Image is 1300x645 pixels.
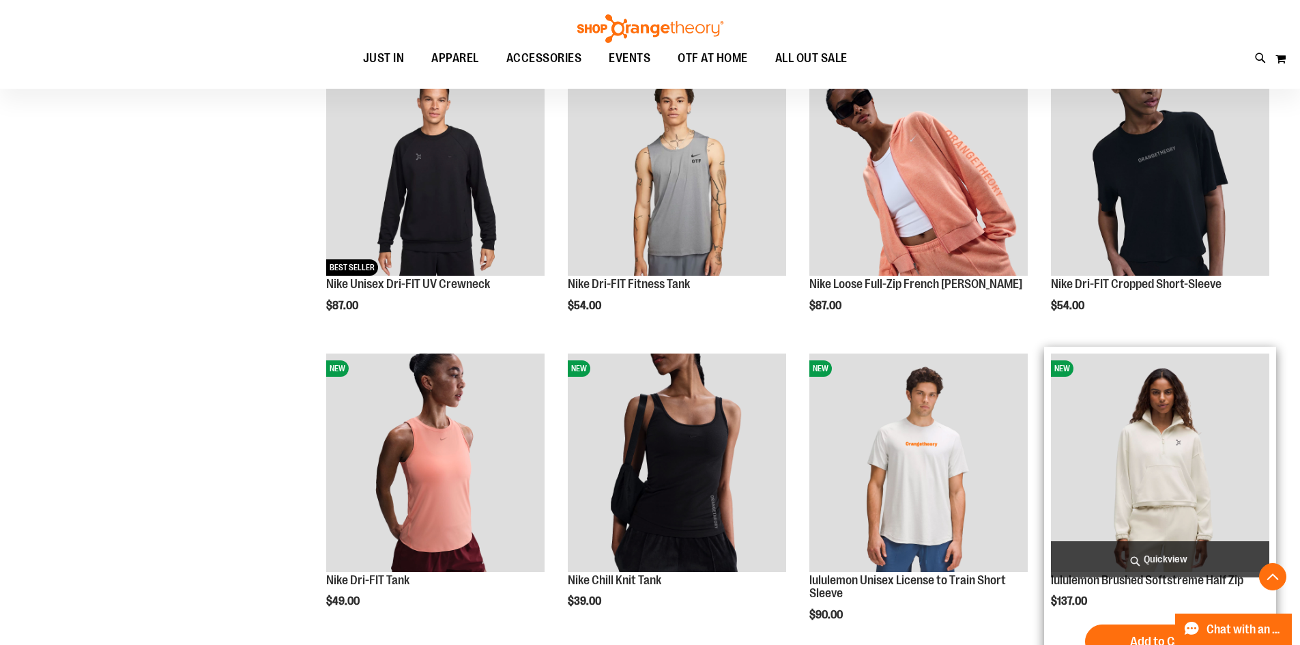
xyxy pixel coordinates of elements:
[326,57,545,278] a: Nike Unisex Dri-FIT UV CrewneckNEWBEST SELLER
[678,43,748,74] span: OTF AT HOME
[1051,300,1086,312] span: $54.00
[326,360,349,377] span: NEW
[1044,51,1276,347] div: product
[809,277,1022,291] a: Nike Loose Full-Zip French [PERSON_NAME]
[319,347,551,643] div: product
[1051,57,1269,278] a: Nike Dri-FIT Cropped Short-SleeveNEW
[319,51,551,347] div: product
[326,573,409,587] a: Nike Dri-FIT Tank
[809,360,832,377] span: NEW
[363,43,405,74] span: JUST IN
[1259,563,1286,590] button: Back To Top
[326,354,545,572] img: Nike Dri-FIT Tank
[568,57,786,278] a: Nike Dri-FIT Fitness TankNEW
[506,43,582,74] span: ACCESSORIES
[1051,354,1269,574] a: lululemon Brushed Softstreme Half ZipNEW
[809,354,1028,574] a: lululemon Unisex License to Train Short SleeveNEW
[809,354,1028,572] img: lululemon Unisex License to Train Short Sleeve
[1051,595,1089,607] span: $137.00
[1051,573,1243,587] a: lululemon Brushed Softstreme Half Zip
[809,609,845,621] span: $90.00
[326,259,378,276] span: BEST SELLER
[809,300,843,312] span: $87.00
[326,57,545,276] img: Nike Unisex Dri-FIT UV Crewneck
[809,57,1028,278] a: Nike Loose Full-Zip French Terry HoodieNEW
[1051,57,1269,276] img: Nike Dri-FIT Cropped Short-Sleeve
[326,300,360,312] span: $87.00
[568,277,690,291] a: Nike Dri-FIT Fitness Tank
[326,595,362,607] span: $49.00
[568,360,590,377] span: NEW
[575,14,725,43] img: Shop Orangetheory
[609,43,650,74] span: EVENTS
[1175,614,1292,645] button: Chat with an Expert
[561,347,793,643] div: product
[568,57,786,276] img: Nike Dri-FIT Fitness Tank
[809,573,1006,601] a: lululemon Unisex License to Train Short Sleeve
[326,354,545,574] a: Nike Dri-FIT TankNEW
[1051,360,1073,377] span: NEW
[568,354,786,572] img: Nike Chill Knit Tank
[775,43,848,74] span: ALL OUT SALE
[568,354,786,574] a: Nike Chill Knit TankNEW
[568,300,603,312] span: $54.00
[326,277,490,291] a: Nike Unisex Dri-FIT UV Crewneck
[1051,354,1269,572] img: lululemon Brushed Softstreme Half Zip
[1051,541,1269,577] a: Quickview
[561,51,793,347] div: product
[1051,277,1222,291] a: Nike Dri-FIT Cropped Short-Sleeve
[431,43,479,74] span: APPAREL
[1207,623,1284,636] span: Chat with an Expert
[568,595,603,607] span: $39.00
[809,57,1028,276] img: Nike Loose Full-Zip French Terry Hoodie
[568,573,661,587] a: Nike Chill Knit Tank
[803,51,1035,347] div: product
